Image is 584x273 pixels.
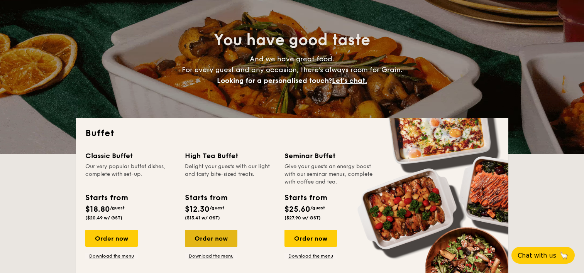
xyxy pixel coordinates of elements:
span: /guest [110,205,125,211]
span: 🦙 [559,251,569,260]
div: Starts from [85,192,127,204]
span: ($13.41 w/ GST) [185,215,220,221]
a: Download the menu [85,253,138,259]
a: Download the menu [185,253,237,259]
span: /guest [210,205,224,211]
span: ($20.49 w/ GST) [85,215,122,221]
div: Seminar Buffet [284,150,375,161]
div: Our very popular buffet dishes, complete with set-up. [85,163,176,186]
div: Starts from [284,192,327,204]
span: $18.80 [85,205,110,214]
div: High Tea Buffet [185,150,275,161]
div: Give your guests an energy boost with our seminar menus, complete with coffee and tea. [284,163,375,186]
span: $12.30 [185,205,210,214]
div: Order now [85,230,138,247]
span: You have good taste [214,31,370,49]
span: Looking for a personalised touch? [217,76,332,85]
div: Classic Buffet [85,150,176,161]
div: Delight your guests with our light and tasty bite-sized treats. [185,163,275,186]
div: Order now [185,230,237,247]
h2: Buffet [85,127,499,140]
span: ($27.90 w/ GST) [284,215,321,221]
a: Download the menu [284,253,337,259]
span: Let's chat. [332,76,367,85]
span: /guest [310,205,325,211]
span: And we have great food. For every guest and any occasion, there’s always room for Grain. [182,55,403,85]
span: $25.60 [284,205,310,214]
div: Order now [284,230,337,247]
div: Starts from [185,192,227,204]
button: Chat with us🦙 [511,247,575,264]
span: Chat with us [518,252,556,259]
